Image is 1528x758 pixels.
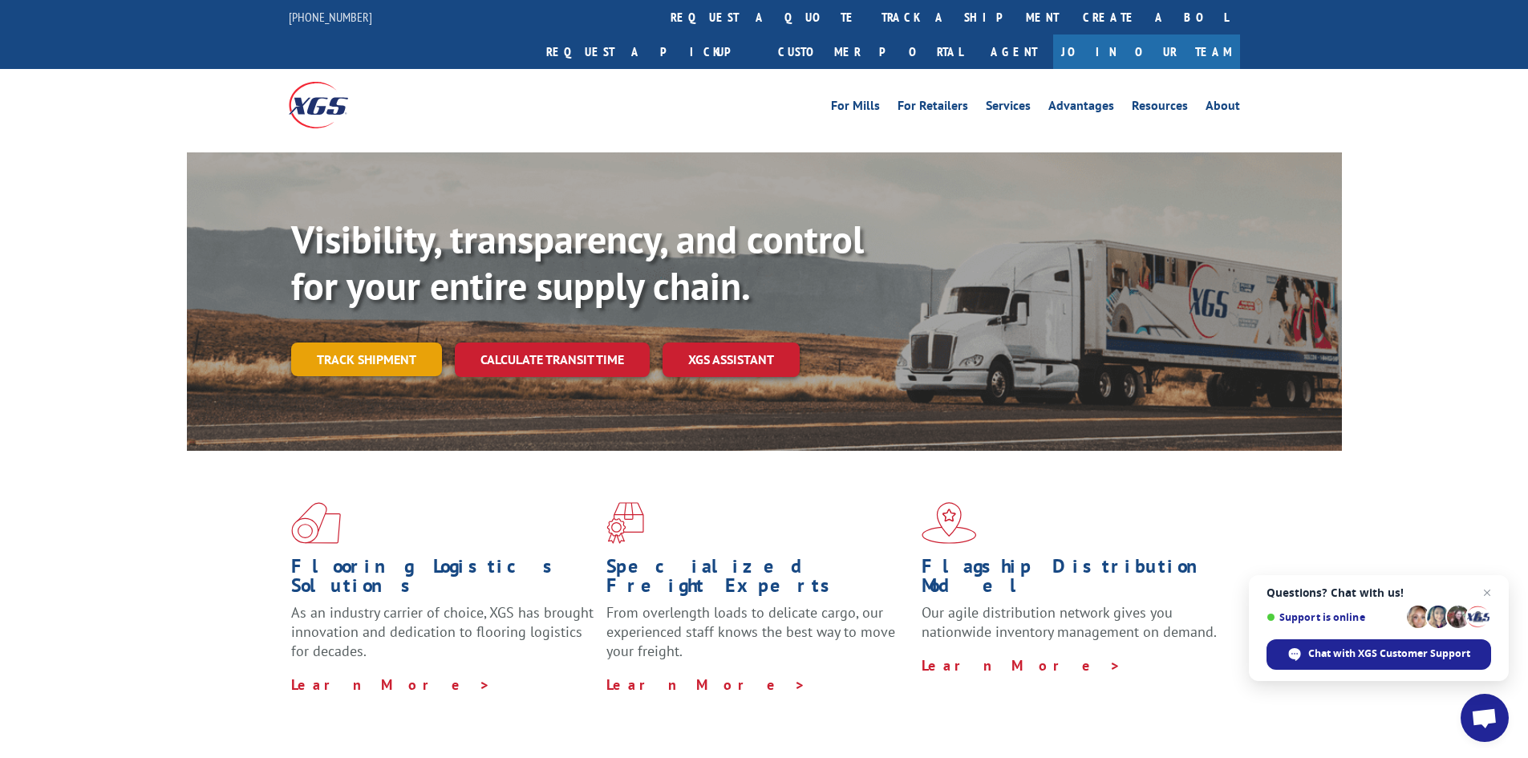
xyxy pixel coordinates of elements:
a: Services [986,99,1031,117]
a: Resources [1132,99,1188,117]
a: Learn More > [291,675,491,694]
span: Questions? Chat with us! [1267,586,1491,599]
a: For Mills [831,99,880,117]
div: Chat with XGS Customer Support [1267,639,1491,670]
a: XGS ASSISTANT [663,343,800,377]
img: xgs-icon-focused-on-flooring-red [606,502,644,544]
h1: Flooring Logistics Solutions [291,557,594,603]
div: Open chat [1461,694,1509,742]
a: About [1206,99,1240,117]
img: xgs-icon-total-supply-chain-intelligence-red [291,502,341,544]
a: Advantages [1048,99,1114,117]
span: Chat with XGS Customer Support [1308,647,1470,661]
b: Visibility, transparency, and control for your entire supply chain. [291,214,864,310]
a: Customer Portal [766,34,975,69]
a: Learn More > [606,675,806,694]
a: Learn More > [922,656,1121,675]
a: Track shipment [291,343,442,376]
h1: Flagship Distribution Model [922,557,1225,603]
a: Agent [975,34,1053,69]
a: Join Our Team [1053,34,1240,69]
a: Request a pickup [534,34,766,69]
a: For Retailers [898,99,968,117]
span: Close chat [1477,583,1497,602]
p: From overlength loads to delicate cargo, our experienced staff knows the best way to move your fr... [606,603,910,675]
h1: Specialized Freight Experts [606,557,910,603]
span: Our agile distribution network gives you nationwide inventory management on demand. [922,603,1217,641]
a: Calculate transit time [455,343,650,377]
a: [PHONE_NUMBER] [289,9,372,25]
span: As an industry carrier of choice, XGS has brought innovation and dedication to flooring logistics... [291,603,594,660]
span: Support is online [1267,611,1401,623]
img: xgs-icon-flagship-distribution-model-red [922,502,977,544]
